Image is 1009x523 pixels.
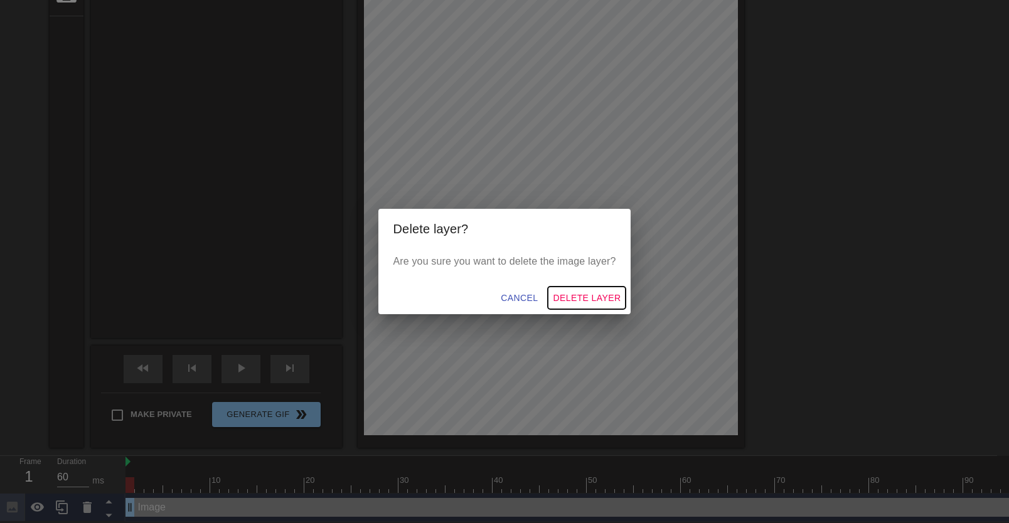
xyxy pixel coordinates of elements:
button: Cancel [496,287,543,310]
span: Delete Layer [553,290,621,306]
span: Cancel [501,290,538,306]
p: Are you sure you want to delete the image layer? [393,254,616,269]
h2: Delete layer? [393,219,616,239]
button: Delete Layer [548,287,626,310]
